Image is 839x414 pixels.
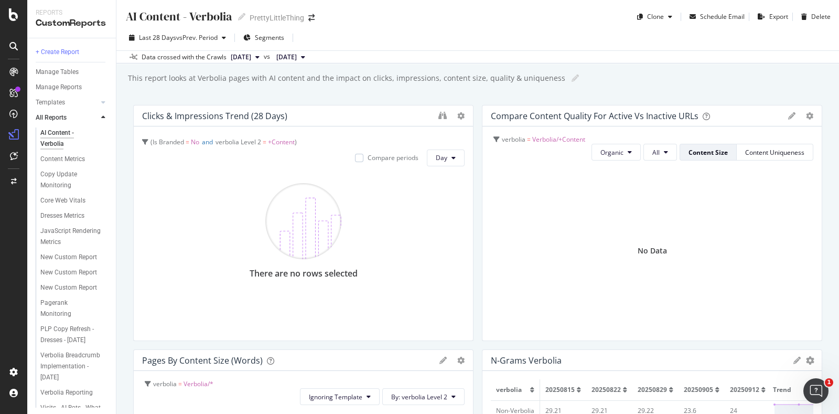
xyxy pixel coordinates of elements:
div: Clone [647,12,664,21]
a: Pagerank Monitoring [40,298,109,320]
div: Templates [36,97,65,108]
div: Content Uniqueness [745,148,804,157]
div: AI Content - Verbolia [125,8,232,25]
span: Verbolia/* [184,379,213,388]
a: Manage Reports [36,82,109,93]
span: 2025 Sep. 12th [231,52,251,62]
span: Verbolia/+Content [532,135,585,144]
div: Content Metrics [40,154,85,165]
button: By: verbolia Level 2 [382,388,465,405]
span: = [186,137,189,146]
div: All Reports [36,112,67,123]
div: + Create Report [36,47,79,58]
span: 1 [825,378,833,387]
div: Schedule Email [700,12,745,21]
a: All Reports [36,112,98,123]
div: gear [457,357,465,364]
div: This report looks at Verbolia pages with AI content and the impact on clicks, impressions, conten... [127,73,565,83]
button: [DATE] [272,51,309,63]
button: Content Uniqueness [737,144,813,161]
div: N-grams Verbolia [491,355,562,366]
div: Pages by Content Size (Words) [142,355,263,366]
span: 20250829 [638,385,667,394]
div: Export [769,12,788,21]
span: verbolia [502,135,525,144]
div: Reports [36,8,107,17]
span: 20250815 [545,385,575,394]
span: 20250912 [730,385,759,394]
span: verbolia Level 2 [216,137,261,146]
div: Data crossed with the Crawls [142,52,227,62]
button: Content Size [680,144,737,161]
div: arrow-right-arrow-left [308,14,315,22]
button: Ignoring Template [300,388,380,405]
iframe: Intercom live chat [803,378,829,404]
i: Edit report name [572,75,579,82]
i: Edit report name [238,13,245,20]
a: Content Metrics [40,154,109,165]
div: Dresses Metrics [40,210,84,221]
span: Segments [255,33,284,42]
button: [DATE] [227,51,264,63]
span: 20250822 [591,385,621,394]
div: JavaScript Rendering Metrics [40,226,101,248]
span: = [178,379,182,388]
a: JavaScript Rendering Metrics [40,226,109,248]
span: Trend [773,385,791,394]
div: gear [806,357,814,364]
div: Verbolia Reporting [40,387,93,398]
div: Copy Update Monitoring [40,169,100,191]
span: All [652,148,660,157]
span: = [527,135,531,144]
div: New Custom Report [40,252,97,263]
div: Manage Reports [36,82,82,93]
a: Dresses Metrics [40,210,109,221]
button: Clone [633,8,676,25]
button: Export [754,8,788,25]
div: Manage Tables [36,67,79,78]
div: Verbolia Breadcrumb Implementation - February 2024 [40,350,103,383]
div: Core Web Vitals [40,195,85,206]
button: Schedule Email [685,8,745,25]
span: verbolia [153,379,177,388]
div: Compare Content Quality for Active vs Inactive URLs [491,111,698,121]
span: By: verbolia Level 2 [391,392,447,401]
a: + Create Report [36,47,109,58]
div: No Data [638,246,667,256]
a: Copy Update Monitoring [40,169,109,191]
button: Day [427,150,465,166]
button: Last 28 DaysvsPrev. Period [125,29,230,46]
a: AI Content - Verbolia [40,128,109,150]
span: verbolia [496,385,522,394]
span: 20250905 [684,385,713,394]
a: PLP Copy Refresh - Dresses - [DATE] [40,324,109,346]
div: AI Content - Verbolia [40,128,98,150]
a: Templates [36,97,98,108]
a: Verbolia Reporting [40,387,109,398]
span: Ignoring Template [309,392,362,401]
div: New Custom Report [40,267,97,278]
div: PrettyLittleThing [250,13,304,23]
a: Manage Tables [36,67,109,78]
div: PLP Copy Refresh - Dresses - February 2024 [40,324,102,346]
div: Clicks & Impressions Trend (28 Days)Is Branded = Noandverbolia Level 2 = +ContentCompare periodsD... [133,105,474,341]
span: 2025 Aug. 15th [276,52,297,62]
div: Content Size [689,148,728,157]
span: vs [264,52,272,61]
div: Pagerank Monitoring [40,298,99,320]
span: vs Prev. Period [176,33,218,42]
img: CKGWtfuM.png [265,183,341,259]
span: Day [436,153,447,162]
button: All [643,144,677,161]
a: New Custom Report [40,252,109,263]
span: Last 28 Days [139,33,176,42]
a: Core Web Vitals [40,195,109,206]
div: Compare periods [368,153,418,162]
a: Verbolia Breadcrumb Implementation - [DATE] [40,350,109,383]
div: Clicks & Impressions Trend (28 Days) [142,111,287,121]
div: binoculars [438,111,447,120]
span: No [191,137,199,146]
div: New Custom Report [40,282,97,293]
div: gear [806,112,813,120]
div: There are no rows selected [250,268,358,280]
